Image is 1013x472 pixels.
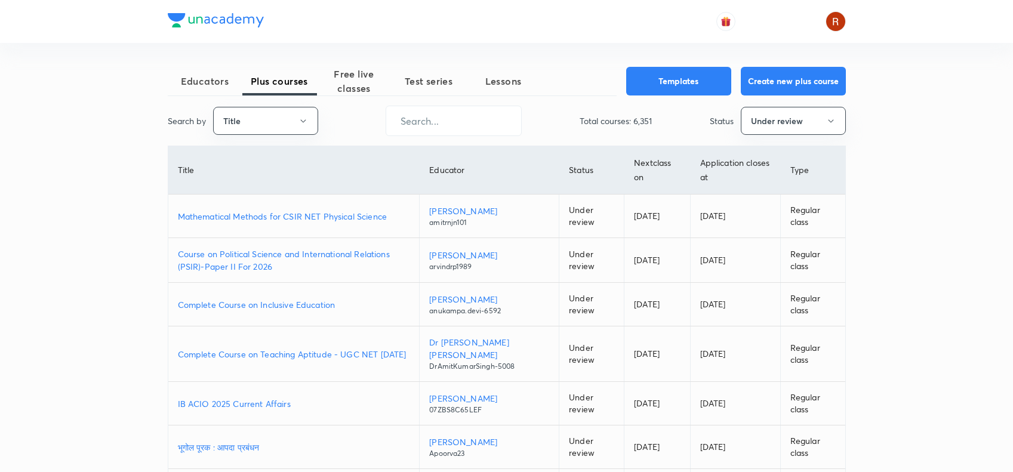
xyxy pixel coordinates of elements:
[690,283,780,326] td: [DATE]
[780,238,845,283] td: Regular class
[780,382,845,425] td: Regular class
[178,441,410,454] a: भूगोल पूरक : आपदा प्रबंधन
[178,248,410,273] a: Course on Political Science and International Relations (PSIR)-Paper II For 2026
[429,361,549,372] p: DrAmitKumarSingh-5008
[690,326,780,382] td: [DATE]
[624,425,690,469] td: [DATE]
[178,348,410,360] a: Complete Course on Teaching Aptitude - UGC NET [DATE]
[780,195,845,238] td: Regular class
[429,336,549,361] p: Dr [PERSON_NAME] [PERSON_NAME]
[168,13,264,30] a: Company Logo
[559,326,624,382] td: Under review
[178,298,410,311] a: Complete Course on Inclusive Education
[429,205,549,228] a: [PERSON_NAME]amitrnjn101
[386,106,521,136] input: Search...
[624,238,690,283] td: [DATE]
[429,249,549,272] a: [PERSON_NAME]arvindrp1989
[429,336,549,372] a: Dr [PERSON_NAME] [PERSON_NAME]DrAmitKumarSingh-5008
[429,405,549,415] p: 07ZBS8C65LEF
[420,146,559,195] th: Educator
[716,12,735,31] button: avatar
[429,217,549,228] p: amitrnjn101
[624,283,690,326] td: [DATE]
[429,306,549,316] p: anukampa.devi-6592
[429,293,549,316] a: [PERSON_NAME]anukampa.devi-6592
[168,13,264,27] img: Company Logo
[178,397,410,410] a: IB ACIO 2025 Current Affairs
[168,146,420,195] th: Title
[429,436,549,459] a: [PERSON_NAME]Apoorva23
[466,74,541,88] span: Lessons
[559,283,624,326] td: Under review
[429,205,549,217] p: [PERSON_NAME]
[624,382,690,425] td: [DATE]
[213,107,318,135] button: Title
[741,67,846,95] button: Create new plus course
[624,326,690,382] td: [DATE]
[780,326,845,382] td: Regular class
[626,67,731,95] button: Templates
[317,67,392,95] span: Free live classes
[624,195,690,238] td: [DATE]
[780,425,845,469] td: Regular class
[580,115,652,127] p: Total courses: 6,351
[429,448,549,459] p: Apoorva23
[429,392,549,415] a: [PERSON_NAME]07ZBS8C65LEF
[242,74,317,88] span: Plus courses
[429,261,549,272] p: arvindrp1989
[429,392,549,405] p: [PERSON_NAME]
[429,436,549,448] p: [PERSON_NAME]
[690,195,780,238] td: [DATE]
[721,16,731,27] img: avatar
[826,11,846,32] img: Rupsha chowdhury
[178,210,410,223] a: Mathematical Methods for CSIR NET Physical Science
[559,382,624,425] td: Under review
[690,146,780,195] th: Application closes at
[690,382,780,425] td: [DATE]
[624,146,690,195] th: Next class on
[429,293,549,306] p: [PERSON_NAME]
[429,249,549,261] p: [PERSON_NAME]
[690,238,780,283] td: [DATE]
[741,107,846,135] button: Under review
[690,425,780,469] td: [DATE]
[780,283,845,326] td: Regular class
[710,115,734,127] p: Status
[168,115,206,127] p: Search by
[392,74,466,88] span: Test series
[168,74,242,88] span: Educators
[559,425,624,469] td: Under review
[559,195,624,238] td: Under review
[559,146,624,195] th: Status
[559,238,624,283] td: Under review
[780,146,845,195] th: Type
